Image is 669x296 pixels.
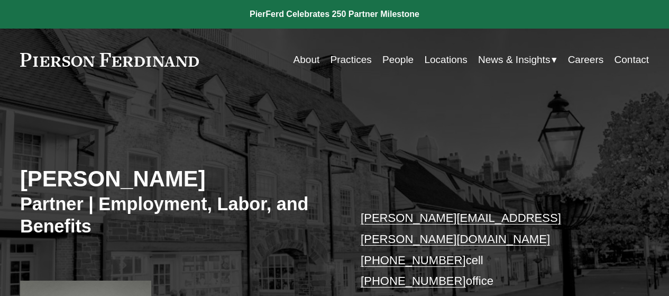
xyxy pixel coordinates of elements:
a: [PHONE_NUMBER] [361,274,466,288]
a: Practices [331,50,372,70]
a: [PHONE_NUMBER] [361,254,466,267]
span: News & Insights [478,51,550,69]
h2: [PERSON_NAME] [20,166,335,193]
h3: Partner | Employment, Labor, and Benefits [20,193,335,238]
a: Locations [424,50,467,70]
a: [PERSON_NAME][EMAIL_ADDRESS][PERSON_NAME][DOMAIN_NAME] [361,211,561,246]
a: Contact [615,50,649,70]
a: About [294,50,320,70]
a: folder dropdown [478,50,557,70]
a: Careers [568,50,604,70]
a: People [382,50,414,70]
